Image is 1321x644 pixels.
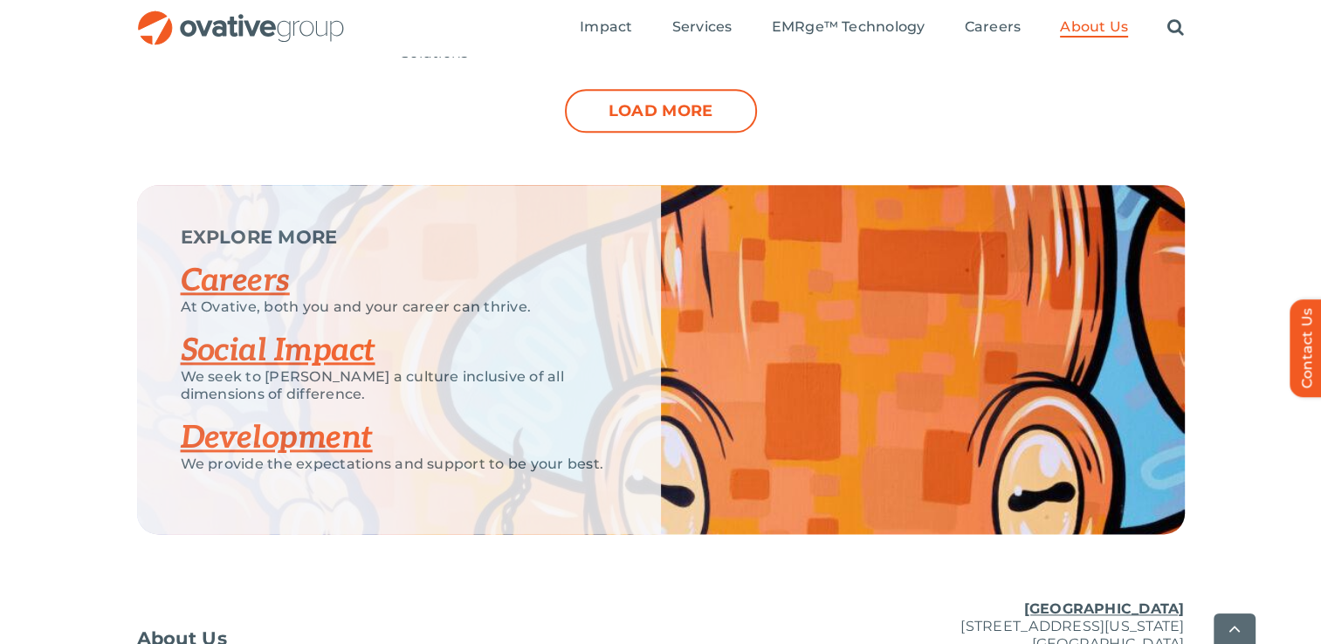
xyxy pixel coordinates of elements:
[580,18,632,38] a: Impact
[965,18,1022,36] span: Careers
[1060,18,1128,36] span: About Us
[672,18,733,36] span: Services
[1060,18,1128,38] a: About Us
[1023,600,1184,617] u: [GEOGRAPHIC_DATA]
[1167,18,1184,38] a: Search
[181,368,617,403] p: We seek to [PERSON_NAME] a culture inclusive of all dimensions of difference.
[771,18,925,36] span: EMRge™ Technology
[771,18,925,38] a: EMRge™ Technology
[136,9,346,25] a: OG_Full_horizontal_RGB
[565,89,757,133] a: Load more
[181,229,617,246] p: EXPLORE MORE
[181,456,617,473] p: We provide the expectations and support to be your best.
[965,18,1022,38] a: Careers
[181,419,373,457] a: Development
[580,18,632,36] span: Impact
[181,298,617,316] p: At Ovative, both you and your career can thrive.
[181,332,375,370] a: Social Impact
[672,18,733,38] a: Services
[181,262,290,300] a: Careers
